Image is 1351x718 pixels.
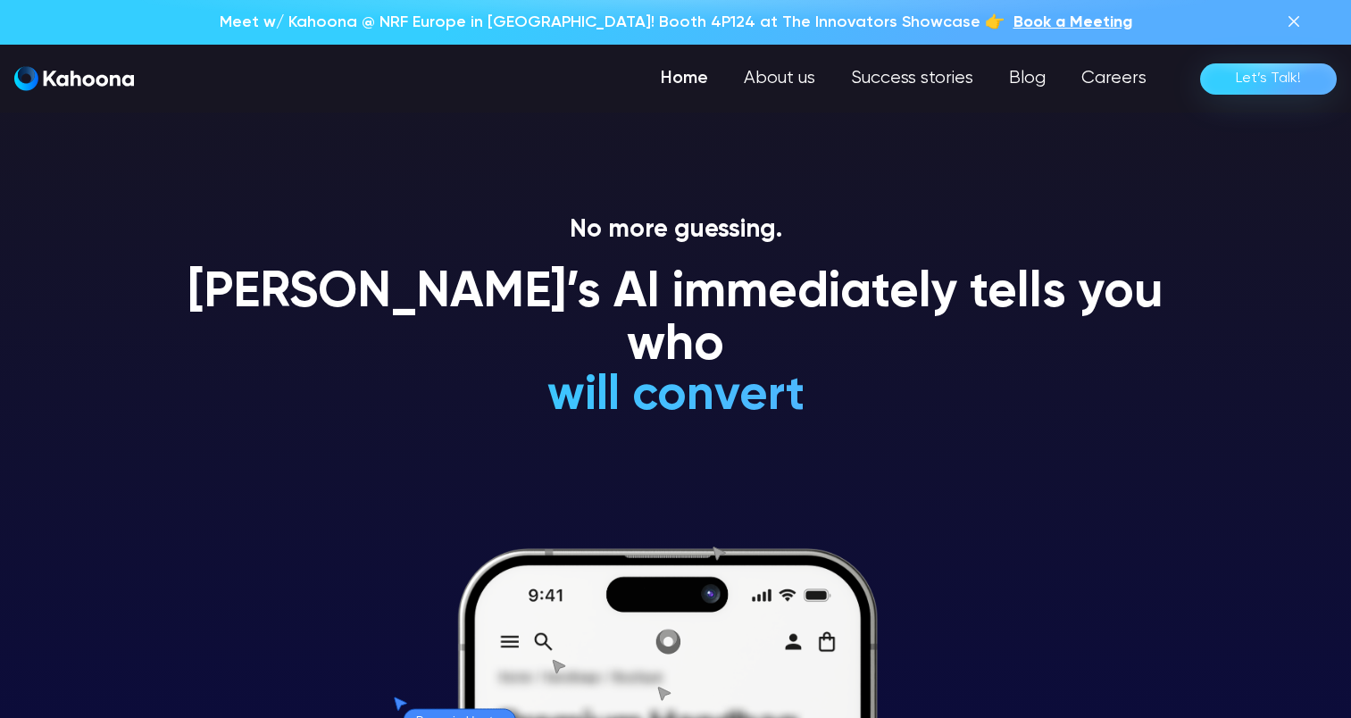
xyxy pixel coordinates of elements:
a: Success stories [833,61,991,96]
a: Careers [1063,61,1164,96]
h1: will convert [413,370,938,422]
a: About us [726,61,833,96]
h1: [PERSON_NAME]’s AI immediately tells you who [167,267,1185,373]
p: No more guessing. [167,215,1185,246]
img: Kahoona logo white [14,66,134,91]
a: Let’s Talk! [1200,63,1337,95]
a: Home [643,61,726,96]
span: Book a Meeting [1013,14,1132,30]
a: home [14,66,134,92]
div: Let’s Talk! [1236,64,1301,93]
a: Book a Meeting [1013,11,1132,34]
p: Meet w/ Kahoona @ NRF Europe in [GEOGRAPHIC_DATA]! Booth 4P124 at The Innovators Showcase 👉 [220,11,1005,34]
a: Blog [991,61,1063,96]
